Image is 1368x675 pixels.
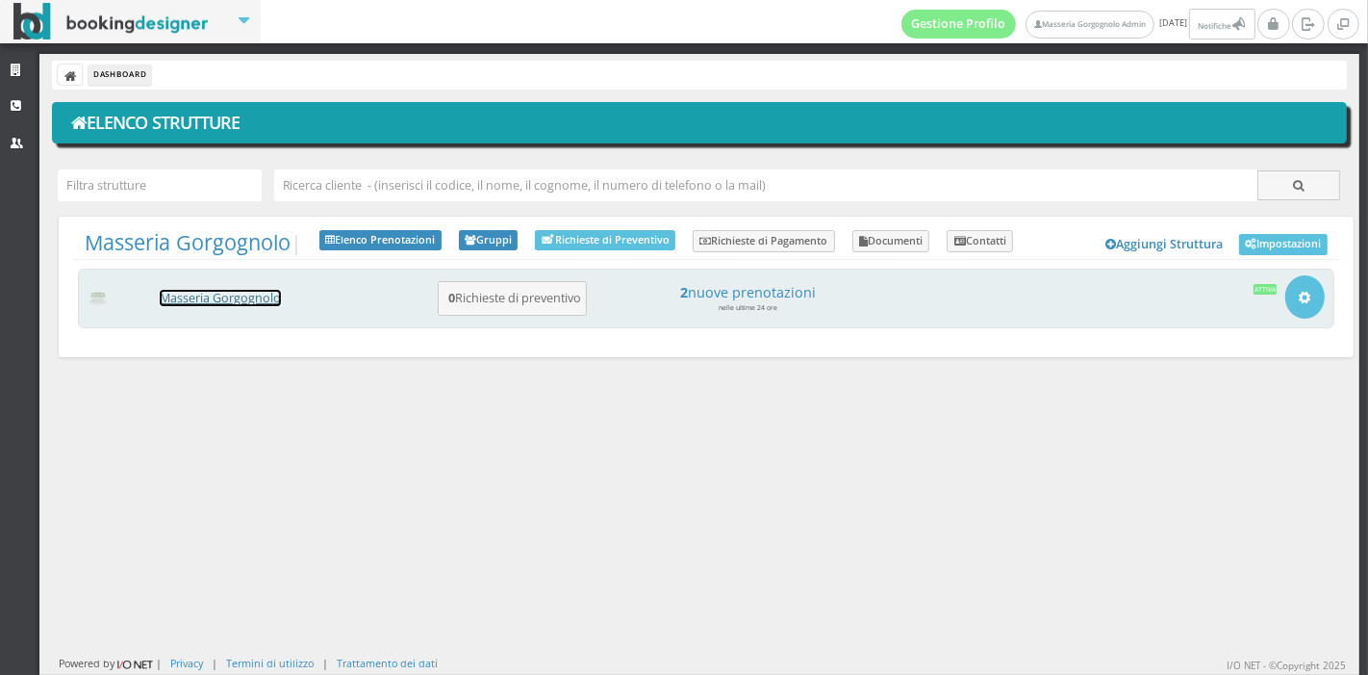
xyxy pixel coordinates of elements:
[852,230,930,253] a: Documenti
[601,284,896,300] a: 2nuove prenotazioni
[901,9,1258,39] span: [DATE]
[89,65,151,86] li: Dashboard
[693,230,835,253] a: Richieste di Pagamento
[59,656,162,672] div: Powered by |
[58,169,262,201] input: Filtra strutture
[1026,11,1154,39] a: Masseria Gorgognolo Admin
[114,657,156,672] img: ionet_small_logo.png
[65,107,1334,140] h1: Elenco Strutture
[274,169,1258,201] input: Ricerca cliente - (inserisci il codice, il nome, il cognome, il numero di telefono o la mail)
[88,292,110,305] img: 0603869b585f11eeb13b0a069e529790_max100.png
[1254,284,1278,294] div: Attiva
[535,230,675,250] a: Richieste di Preventivo
[443,291,582,305] h5: Richieste di preventivo
[438,281,587,317] button: 0Richieste di preventivo
[449,290,456,306] b: 0
[459,230,519,251] a: Gruppi
[85,230,302,255] span: |
[170,656,203,670] a: Privacy
[681,283,689,301] strong: 2
[1189,9,1254,39] button: Notifiche
[226,656,314,670] a: Termini di utilizzo
[720,303,778,312] small: nelle ultime 24 ore
[901,10,1017,39] a: Gestione Profilo
[1096,230,1234,259] a: Aggiungi Struttura
[322,656,328,670] div: |
[1239,234,1328,255] a: Impostazioni
[947,230,1013,253] a: Contatti
[337,656,438,670] a: Trattamento dei dati
[160,290,281,306] a: Masseria Gorgognolo
[319,230,442,251] a: Elenco Prenotazioni
[85,228,291,256] a: Masseria Gorgognolo
[212,656,217,670] div: |
[601,284,896,300] h4: nuove prenotazioni
[13,3,209,40] img: BookingDesigner.com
